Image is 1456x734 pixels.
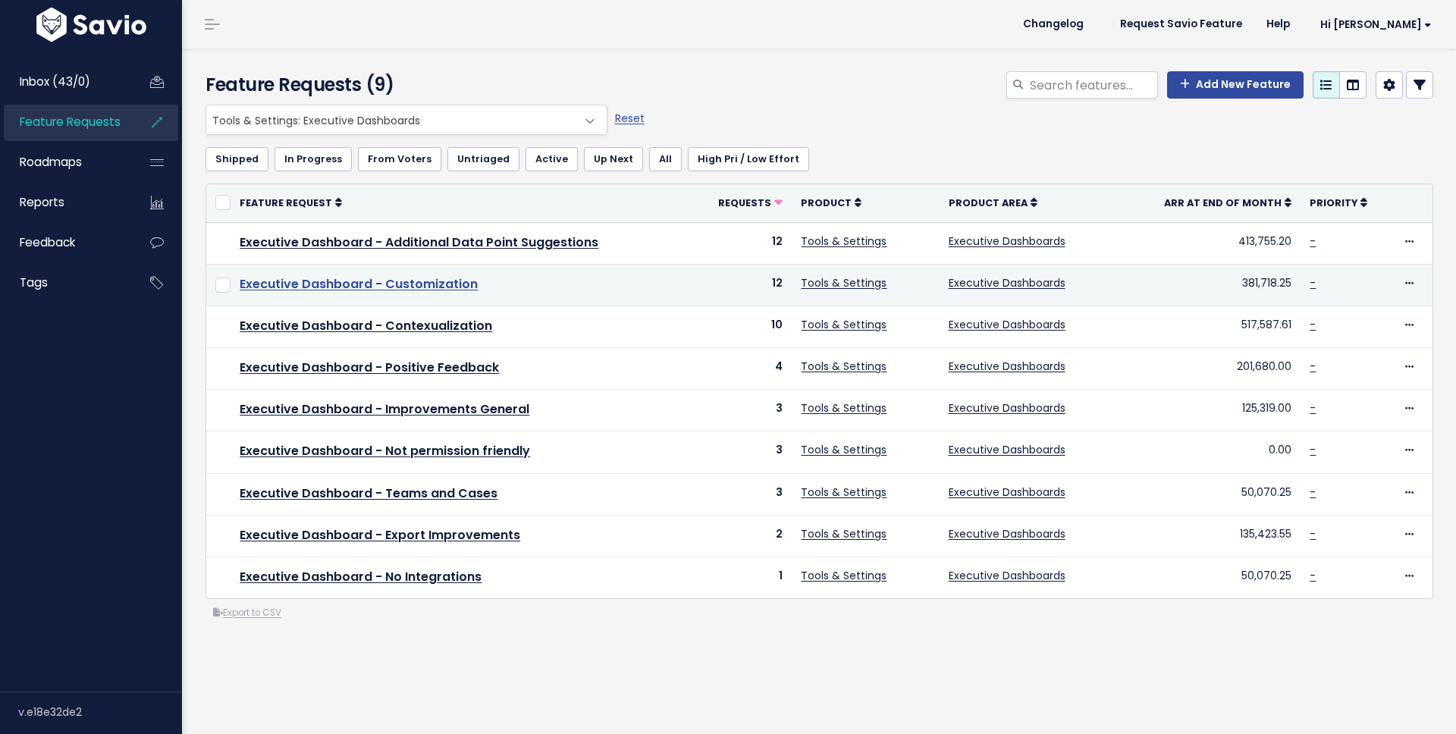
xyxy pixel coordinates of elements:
a: - [1310,526,1316,541]
a: Feature Request [240,195,342,210]
a: ARR at End of Month [1164,195,1291,210]
a: Executive Dashboard - Positive Feedback [240,359,499,376]
a: Feedback [4,225,126,260]
a: Tools & Settings [801,317,886,332]
a: Shipped [206,147,268,171]
span: Tools & Settings: Executive Dashboards [206,105,576,134]
div: v.e18e32de2 [18,692,182,732]
span: Changelog [1023,19,1084,30]
a: Executive Dashboard - Additional Data Point Suggestions [240,234,598,251]
a: Untriaged [447,147,519,171]
span: Product Area [949,196,1028,209]
a: Executive Dashboard - No Integrations [240,568,482,585]
a: Tools & Settings [801,485,886,500]
td: 125,319.00 [1124,390,1301,431]
a: From Voters [358,147,441,171]
a: Active [526,147,578,171]
a: Tools & Settings [801,234,886,249]
td: 4 [692,348,792,390]
span: Tags [20,274,48,290]
a: Inbox (43/0) [4,64,126,99]
a: Executive Dashboards [949,442,1065,457]
a: Requests [718,195,783,210]
a: Roadmaps [4,145,126,180]
a: - [1310,359,1316,374]
img: logo-white.9d6f32f41409.svg [33,8,150,42]
a: Hi [PERSON_NAME] [1302,13,1444,36]
a: - [1310,442,1316,457]
a: Tools & Settings [801,400,886,416]
span: Feature Request [240,196,332,209]
a: Tools & Settings [801,442,886,457]
span: Feature Requests [20,114,121,130]
td: 10 [692,306,792,347]
a: - [1310,568,1316,583]
a: Executive Dashboard - Customization [240,275,478,293]
a: Tools & Settings [801,275,886,290]
input: Search features... [1028,71,1158,99]
a: - [1310,234,1316,249]
a: Add New Feature [1167,71,1304,99]
td: 50,070.25 [1124,473,1301,515]
a: Tools & Settings [801,526,886,541]
a: Priority [1310,195,1367,210]
a: Product Area [949,195,1037,210]
span: Feedback [20,234,75,250]
a: Export to CSV [213,607,281,619]
td: 413,755.20 [1124,222,1301,264]
span: Hi [PERSON_NAME] [1320,19,1432,30]
a: Reports [4,185,126,220]
a: Up Next [584,147,643,171]
a: Tools & Settings [801,359,886,374]
a: Product [801,195,861,210]
a: Feature Requests [4,105,126,140]
a: Request Savio Feature [1108,13,1254,36]
td: 50,070.25 [1124,557,1301,599]
a: Reset [615,111,645,126]
ul: Filter feature requests [206,147,1433,171]
td: 3 [692,390,792,431]
span: Inbox (43/0) [20,74,90,89]
a: - [1310,317,1316,332]
td: 2 [692,515,792,557]
a: Help [1254,13,1302,36]
a: In Progress [275,147,352,171]
td: 1 [692,557,792,599]
span: ARR at End of Month [1164,196,1282,209]
td: 12 [692,264,792,306]
td: 135,423.55 [1124,515,1301,557]
h4: Feature Requests (9) [206,71,600,99]
a: - [1310,275,1316,290]
td: 201,680.00 [1124,348,1301,390]
a: Executive Dashboards [949,485,1065,500]
span: Roadmaps [20,154,82,170]
a: All [649,147,682,171]
a: - [1310,400,1316,416]
a: Executive Dashboards [949,317,1065,332]
span: Product [801,196,852,209]
a: Executive Dashboard - Not permission friendly [240,442,530,460]
a: Tags [4,265,126,300]
a: Executive Dashboards [949,234,1065,249]
td: 381,718.25 [1124,264,1301,306]
a: Executive Dashboard - Teams and Cases [240,485,497,502]
td: 0.00 [1124,431,1301,473]
a: Executive Dashboards [949,526,1065,541]
a: Executive Dashboards [949,568,1065,583]
span: Priority [1310,196,1357,209]
span: Requests [718,196,771,209]
td: 3 [692,431,792,473]
a: Executive Dashboard - Export Improvements [240,526,520,544]
a: High Pri / Low Effort [688,147,809,171]
a: Executive Dashboard - Contexualization [240,317,492,334]
a: Tools & Settings [801,568,886,583]
span: Tools & Settings: Executive Dashboards [206,105,607,135]
a: Executive Dashboards [949,275,1065,290]
td: 517,587.61 [1124,306,1301,347]
a: - [1310,485,1316,500]
span: Reports [20,194,64,210]
td: 12 [692,222,792,264]
a: Executive Dashboard - Improvements General [240,400,529,418]
td: 3 [692,473,792,515]
a: Executive Dashboards [949,359,1065,374]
